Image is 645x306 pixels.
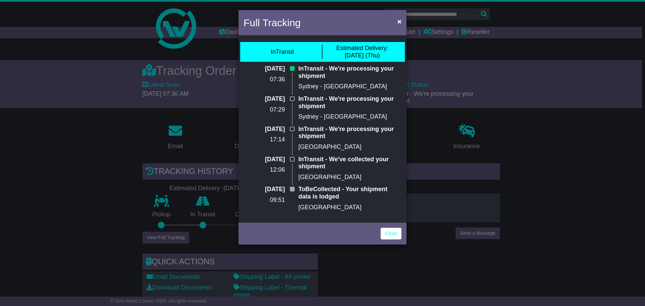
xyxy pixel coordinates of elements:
[244,106,285,114] p: 07:29
[298,204,401,211] p: [GEOGRAPHIC_DATA]
[244,186,285,193] p: [DATE]
[244,196,285,204] p: 09:51
[244,166,285,174] p: 12:06
[381,228,401,239] a: Close
[298,126,401,140] p: InTransit - We're processing your shipment
[244,76,285,83] p: 07:36
[244,126,285,133] p: [DATE]
[394,14,405,28] button: Close
[244,15,301,30] h4: Full Tracking
[298,83,401,90] p: Sydney - [GEOGRAPHIC_DATA]
[298,174,401,181] p: [GEOGRAPHIC_DATA]
[244,95,285,103] p: [DATE]
[298,156,401,170] p: InTransit - We've collected your shipment
[336,45,388,51] span: Estimated Delivery:
[298,143,401,151] p: [GEOGRAPHIC_DATA]
[298,186,401,200] p: ToBeCollected - Your shipment data is lodged
[244,65,285,73] p: [DATE]
[298,65,401,80] p: InTransit - We're processing your shipment
[298,95,401,110] p: InTransit - We're processing your shipment
[336,45,388,59] div: [DATE] (Thu)
[244,156,285,163] p: [DATE]
[298,113,401,121] p: Sydney - [GEOGRAPHIC_DATA]
[271,48,294,56] div: InTransit
[244,136,285,143] p: 17:14
[397,17,401,25] span: ×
